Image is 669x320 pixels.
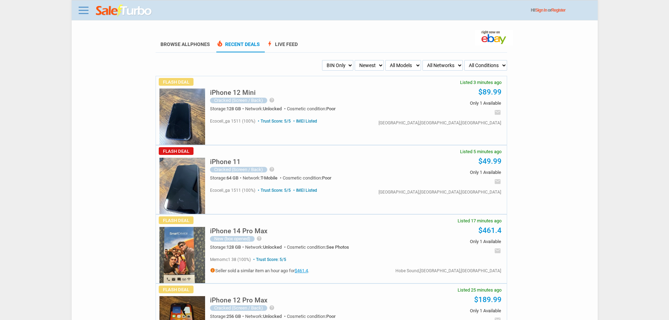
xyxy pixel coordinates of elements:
i: help [269,166,275,172]
span: Unlocked [263,244,282,250]
span: ecocell_ga 1511 (100%) [210,119,255,124]
a: local_fire_departmentRecent Deals [216,41,260,52]
div: New (box opened) [210,236,255,242]
div: Cosmetic condition: [287,106,336,111]
span: Unlocked [263,106,282,111]
div: Network: [243,176,283,180]
a: iPhone 14 Pro Max [210,229,268,234]
a: iPhone 12 Pro Max [210,298,268,303]
a: $89.99 [478,88,501,96]
span: Phones [190,41,210,47]
span: See Photos [326,244,349,250]
span: Listed 25 minutes ago [458,288,501,292]
div: Cracked (Screen / Back) [210,167,267,172]
div: Network: [245,314,287,319]
span: Listed 5 minutes ago [460,149,501,154]
div: Cracked (Screen / Back) [210,305,267,311]
span: Hi! [531,8,536,13]
span: 128 GB [227,244,241,250]
h5: iPhone 11 [210,158,241,165]
h5: iPhone 12 Mini [210,89,256,96]
span: IMEI Listed [292,188,317,193]
span: memomc1 38 (100%) [210,257,251,262]
div: Cosmetic condition: [287,314,336,319]
span: Poor [322,175,332,181]
div: Cosmetic condition: [287,245,349,249]
a: $49.99 [478,157,501,165]
span: bolt [266,40,273,47]
div: Storage: [210,245,245,249]
span: Poor [326,314,336,319]
h5: Seller sold a similar item an hour ago for . [210,268,309,273]
div: [GEOGRAPHIC_DATA],[GEOGRAPHIC_DATA],[GEOGRAPHIC_DATA] [379,190,501,194]
h5: iPhone 14 Pro Max [210,228,268,234]
span: Unlocked [263,314,282,319]
div: Cracked (Screen / Back) [210,98,267,103]
img: s-l225.jpg [159,227,205,283]
span: IMEI Listed [292,119,317,124]
a: Browse AllPhones [160,41,210,47]
a: $189.99 [474,295,501,304]
span: Listed 17 minutes ago [458,218,501,223]
i: help [269,97,275,103]
i: info [210,268,215,273]
span: Flash Deal [159,286,194,293]
div: Network: [245,245,287,249]
span: 128 GB [227,106,241,111]
span: Only 1 Available [395,308,501,313]
h5: iPhone 12 Pro Max [210,297,268,303]
a: $461.4 [478,226,501,235]
span: Trust Score: 5/5 [256,188,291,193]
span: Only 1 Available [395,170,501,175]
i: help [256,236,262,241]
span: Flash Deal [159,78,194,86]
div: Hobe Sound,[GEOGRAPHIC_DATA],[GEOGRAPHIC_DATA] [395,269,501,273]
span: local_fire_department [216,40,223,47]
a: Register [551,8,565,13]
span: Trust Score: 5/5 [252,257,286,262]
div: Storage: [210,106,245,111]
span: Only 1 Available [395,101,501,105]
span: 256 GB [227,314,241,319]
i: email [494,109,501,116]
span: Listed 3 minutes ago [460,80,501,85]
div: Cosmetic condition: [283,176,332,180]
a: iPhone 11 [210,160,241,165]
a: boltLive Feed [266,41,298,52]
span: Poor [326,106,336,111]
div: [GEOGRAPHIC_DATA],[GEOGRAPHIC_DATA],[GEOGRAPHIC_DATA] [379,121,501,125]
img: s-l225.jpg [159,158,205,214]
div: Network: [245,106,287,111]
div: Storage: [210,314,245,319]
span: Trust Score: 5/5 [256,119,291,124]
a: Sign In [536,8,547,13]
i: email [494,247,501,254]
i: email [494,178,501,185]
span: or [548,8,565,13]
span: Flash Deal [159,147,194,155]
span: ecocell_ga 1511 (100%) [210,188,255,193]
img: s-l225.jpg [159,89,205,145]
a: $461.4 [295,268,308,273]
span: Only 1 Available [395,239,501,244]
span: 64 GB [227,175,238,181]
div: Storage: [210,176,243,180]
span: T-Mobile [261,175,277,181]
img: saleturbo.com - Online Deals and Discount Coupons [96,5,152,17]
i: help [269,305,275,311]
a: iPhone 12 Mini [210,91,256,96]
span: Flash Deal [159,216,194,224]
